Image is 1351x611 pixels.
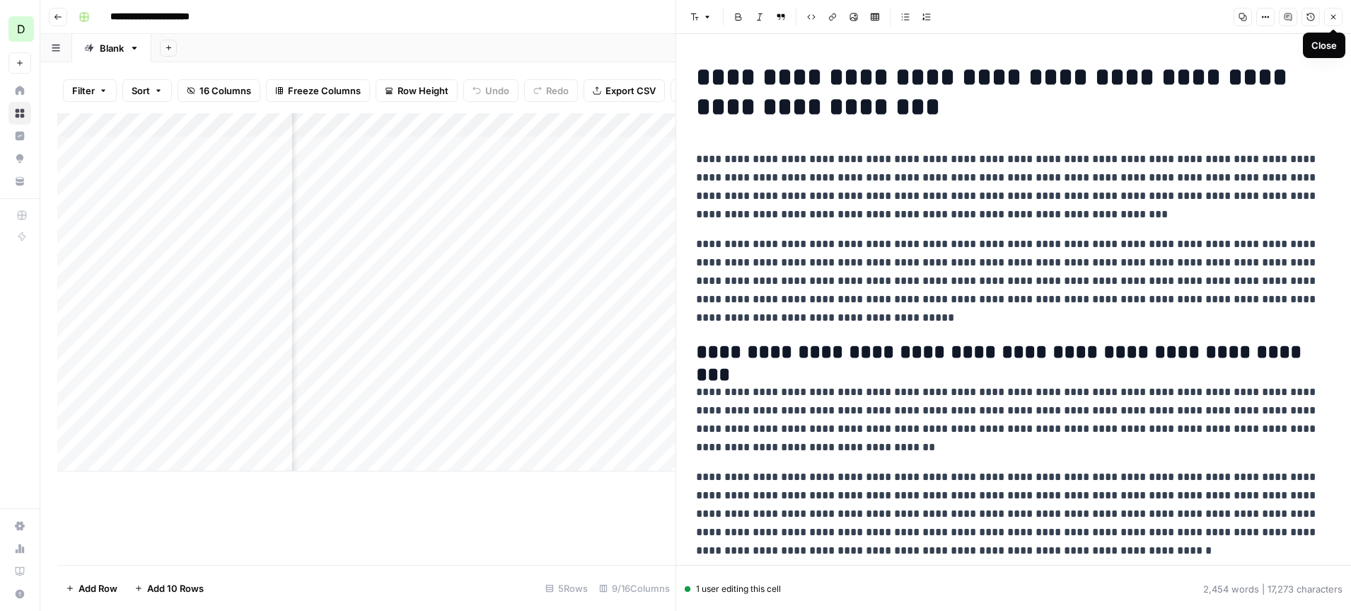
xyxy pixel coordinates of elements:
a: Settings [8,515,31,537]
div: 1 user editing this cell [685,583,781,595]
span: D [17,21,25,38]
a: Insights [8,125,31,147]
span: Undo [485,84,509,98]
span: Row Height [398,84,448,98]
div: 5 Rows [540,577,593,600]
div: 9/16 Columns [593,577,675,600]
button: Undo [463,79,518,102]
button: Redo [524,79,578,102]
button: Add 10 Rows [126,577,212,600]
span: Add 10 Rows [147,581,204,595]
a: Your Data [8,170,31,193]
button: Sort [122,79,172,102]
span: Export CSV [605,84,656,98]
button: Help + Support [8,583,31,605]
a: Blank [72,34,151,62]
span: 16 Columns [199,84,251,98]
a: Learning Hub [8,560,31,583]
button: Row Height [376,79,458,102]
button: Freeze Columns [266,79,370,102]
button: Export CSV [584,79,665,102]
button: Workspace: Dakota - Test [8,11,31,47]
div: Blank [100,41,124,55]
button: Add Row [57,577,126,600]
span: Redo [546,84,569,98]
button: 16 Columns [178,79,260,102]
span: Filter [72,84,95,98]
a: Home [8,79,31,102]
span: Add Row [79,581,117,595]
div: 2,454 words | 17,273 characters [1203,582,1343,596]
span: Sort [132,84,150,98]
span: Freeze Columns [288,84,361,98]
a: Usage [8,537,31,560]
a: Browse [8,102,31,125]
button: Filter [63,79,117,102]
a: Opportunities [8,147,31,170]
div: Close [1311,38,1337,52]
